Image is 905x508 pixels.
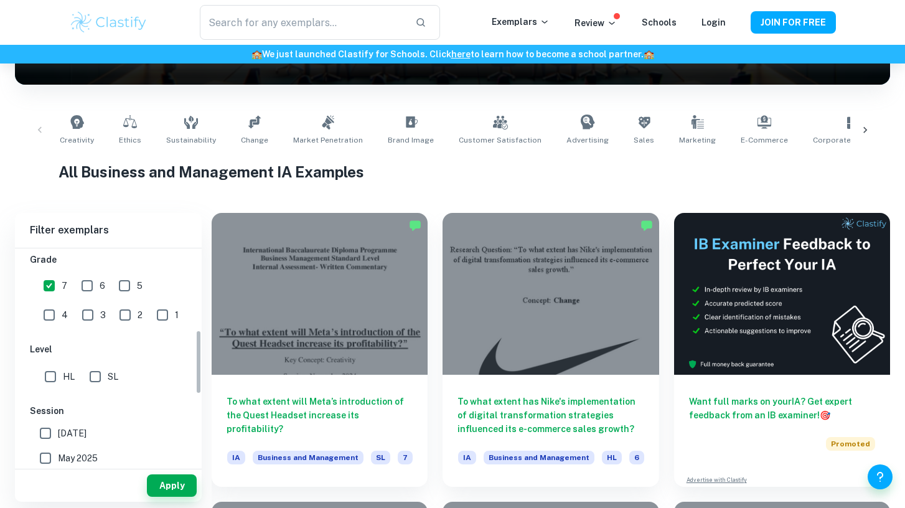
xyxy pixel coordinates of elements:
[30,342,187,356] h6: Level
[251,49,262,59] span: 🏫
[253,451,363,464] span: Business and Management
[60,134,94,146] span: Creativity
[108,370,118,383] span: SL
[227,395,413,436] h6: To what extent will Meta’s introduction of the Quest Headset increase its profitability?
[443,213,659,487] a: To what extent has Nike's implementation of digital transformation strategies influenced its e-co...
[175,308,179,322] span: 1
[701,17,726,27] a: Login
[62,279,67,293] span: 7
[674,213,890,375] img: Thumbnail
[741,134,788,146] span: E-commerce
[687,476,747,484] a: Advertise with Clastify
[138,308,143,322] span: 2
[751,11,836,34] button: JOIN FOR FREE
[566,134,609,146] span: Advertising
[451,49,471,59] a: here
[826,437,875,451] span: Promoted
[63,370,75,383] span: HL
[574,16,617,30] p: Review
[492,15,550,29] p: Exemplars
[674,213,890,487] a: Want full marks on yourIA? Get expert feedback from an IB examiner!PromotedAdvertise with Clastify
[868,464,893,489] button: Help and Feedback
[147,474,197,497] button: Apply
[689,395,875,422] h6: Want full marks on your IA ? Get expert feedback from an IB examiner!
[166,134,216,146] span: Sustainability
[119,134,141,146] span: Ethics
[30,253,187,266] h6: Grade
[241,134,268,146] span: Change
[813,134,896,146] span: Corporate Profitability
[293,134,363,146] span: Market Penetration
[602,451,622,464] span: HL
[137,279,143,293] span: 5
[62,308,68,322] span: 4
[200,5,405,40] input: Search for any exemplars...
[388,134,434,146] span: Brand Image
[457,395,644,436] h6: To what extent has Nike's implementation of digital transformation strategies influenced its e-co...
[58,426,87,440] span: [DATE]
[634,134,654,146] span: Sales
[820,410,830,420] span: 🎯
[679,134,716,146] span: Marketing
[644,49,654,59] span: 🏫
[212,213,428,487] a: To what extent will Meta’s introduction of the Quest Headset increase its profitability?IABusines...
[2,47,903,61] h6: We just launched Clastify for Schools. Click to learn how to become a school partner.
[100,308,106,322] span: 3
[459,134,542,146] span: Customer Satisfaction
[629,451,644,464] span: 6
[100,279,105,293] span: 6
[30,404,187,418] h6: Session
[458,451,476,464] span: IA
[642,17,677,27] a: Schools
[58,451,98,465] span: May 2025
[640,219,653,232] img: Marked
[15,213,202,248] h6: Filter exemplars
[227,451,245,464] span: IA
[371,451,390,464] span: SL
[484,451,594,464] span: Business and Management
[398,451,413,464] span: 7
[69,10,148,35] img: Clastify logo
[409,219,421,232] img: Marked
[59,161,846,183] h1: All Business and Management IA Examples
